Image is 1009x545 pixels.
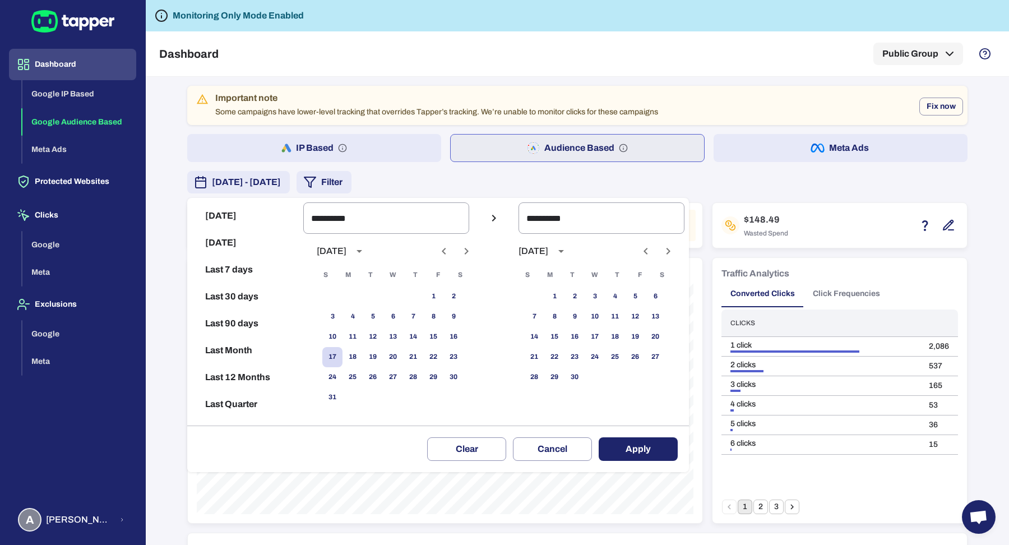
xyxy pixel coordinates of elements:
[645,327,665,347] button: 20
[605,347,625,367] button: 25
[192,364,299,391] button: Last 12 Months
[645,347,665,367] button: 27
[564,307,585,327] button: 9
[423,287,443,307] button: 1
[544,367,564,387] button: 29
[607,264,627,287] span: Thursday
[383,367,403,387] button: 27
[625,307,645,327] button: 12
[383,307,403,327] button: 6
[585,327,605,347] button: 17
[383,347,403,367] button: 20
[322,347,342,367] button: 17
[544,287,564,307] button: 1
[423,307,443,327] button: 8
[524,347,544,367] button: 21
[443,327,464,347] button: 16
[564,367,585,387] button: 30
[605,307,625,327] button: 11
[659,242,678,261] button: Next month
[450,264,470,287] span: Saturday
[605,287,625,307] button: 4
[564,287,585,307] button: 2
[192,256,299,283] button: Last 7 days
[544,327,564,347] button: 15
[630,264,650,287] span: Friday
[342,347,363,367] button: 18
[360,264,381,287] span: Tuesday
[342,307,363,327] button: 4
[322,387,342,408] button: 31
[192,202,299,229] button: [DATE]
[540,264,560,287] span: Monday
[192,391,299,418] button: Last Quarter
[519,246,548,257] div: [DATE]
[322,367,342,387] button: 24
[350,242,369,261] button: calendar view is open, switch to year view
[443,287,464,307] button: 2
[338,264,358,287] span: Monday
[625,327,645,347] button: 19
[585,347,605,367] button: 24
[652,264,672,287] span: Saturday
[434,242,453,261] button: Previous month
[363,367,383,387] button: 26
[636,242,655,261] button: Previous month
[428,264,448,287] span: Friday
[552,242,571,261] button: calendar view is open, switch to year view
[403,347,423,367] button: 21
[363,347,383,367] button: 19
[625,347,645,367] button: 26
[342,367,363,387] button: 25
[192,283,299,310] button: Last 30 days
[645,307,665,327] button: 13
[562,264,582,287] span: Tuesday
[524,307,544,327] button: 7
[962,500,996,534] a: Open chat
[423,347,443,367] button: 22
[457,242,476,261] button: Next month
[524,367,544,387] button: 28
[427,437,506,461] button: Clear
[316,264,336,287] span: Sunday
[192,310,299,337] button: Last 90 days
[342,327,363,347] button: 11
[585,264,605,287] span: Wednesday
[517,264,538,287] span: Sunday
[524,327,544,347] button: 14
[513,437,592,461] button: Cancel
[544,307,564,327] button: 8
[605,327,625,347] button: 18
[403,367,423,387] button: 28
[192,337,299,364] button: Last Month
[383,327,403,347] button: 13
[599,437,678,461] button: Apply
[564,347,585,367] button: 23
[192,229,299,256] button: [DATE]
[322,327,342,347] button: 10
[363,307,383,327] button: 5
[564,327,585,347] button: 16
[322,307,342,327] button: 3
[423,327,443,347] button: 15
[443,307,464,327] button: 9
[443,347,464,367] button: 23
[645,287,665,307] button: 6
[544,347,564,367] button: 22
[317,246,346,257] div: [DATE]
[403,327,423,347] button: 14
[403,307,423,327] button: 7
[423,367,443,387] button: 29
[585,287,605,307] button: 3
[383,264,403,287] span: Wednesday
[625,287,645,307] button: 5
[192,418,299,445] button: Reset
[405,264,425,287] span: Thursday
[363,327,383,347] button: 12
[443,367,464,387] button: 30
[585,307,605,327] button: 10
